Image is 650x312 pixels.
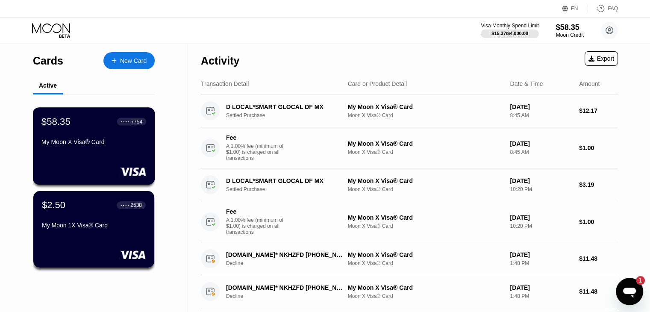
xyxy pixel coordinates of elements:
[616,278,643,305] iframe: Knapp för att öppna meddelandefönster, 1 oläst meddelande
[348,103,503,110] div: My Moon X Visa® Card
[481,23,538,38] div: Visa Monthly Spend Limit$15.37/$4,000.00
[226,177,343,184] div: D LOCAL*SMART GLOCAL DF MX
[510,214,572,221] div: [DATE]
[41,116,71,127] div: $58.35
[348,177,503,184] div: My Moon X Visa® Card
[226,217,290,235] div: A 1.00% fee (minimum of $1.00) is charged on all transactions
[571,6,578,12] div: EN
[348,293,503,299] div: Moon X Visa® Card
[201,168,618,201] div: D LOCAL*SMART GLOCAL DF MXSettled PurchaseMy Moon X Visa® CardMoon X Visa® Card[DATE]10:20 PM$3.19
[201,80,249,87] div: Transaction Detail
[579,255,618,262] div: $11.48
[348,80,407,87] div: Card or Product Detail
[510,284,572,291] div: [DATE]
[121,204,129,206] div: ● ● ● ●
[510,149,572,155] div: 8:45 AM
[348,260,503,266] div: Moon X Visa® Card
[348,149,503,155] div: Moon X Visa® Card
[510,140,572,147] div: [DATE]
[579,107,618,114] div: $12.17
[41,138,146,145] div: My Moon X Visa® Card
[510,251,572,258] div: [DATE]
[226,251,343,258] div: [DOMAIN_NAME]* NKHZFD [PHONE_NUMBER] US
[201,242,618,275] div: [DOMAIN_NAME]* NKHZFD [PHONE_NUMBER] USDeclineMy Moon X Visa® CardMoon X Visa® Card[DATE]1:48 PM$...
[33,108,154,184] div: $58.35● ● ● ●7754My Moon X Visa® Card
[510,103,572,110] div: [DATE]
[226,284,343,291] div: [DOMAIN_NAME]* NKHZFD [PHONE_NUMBER] US
[39,82,57,89] div: Active
[42,222,146,229] div: My Moon 1X Visa® Card
[628,276,645,285] iframe: Antal olästa meddelanden
[579,144,618,151] div: $1.00
[348,186,503,192] div: Moon X Visa® Card
[510,80,543,87] div: Date & Time
[120,57,147,65] div: New Card
[556,23,584,38] div: $58.35Moon Credit
[103,52,155,69] div: New Card
[201,201,618,242] div: FeeA 1.00% fee (minimum of $1.00) is charged on all transactionsMy Moon X Visa® CardMoon X Visa® ...
[579,181,618,188] div: $3.19
[579,288,618,295] div: $11.48
[33,191,154,268] div: $2.50● ● ● ●2538My Moon 1X Visa® Card
[131,118,142,124] div: 7754
[201,94,618,127] div: D LOCAL*SMART GLOCAL DF MXSettled PurchaseMy Moon X Visa® CardMoon X Visa® Card[DATE]8:45 AM$12.17
[130,202,142,208] div: 2538
[348,251,503,258] div: My Moon X Visa® Card
[121,120,129,123] div: ● ● ● ●
[226,134,286,141] div: Fee
[201,275,618,308] div: [DOMAIN_NAME]* NKHZFD [PHONE_NUMBER] USDeclineMy Moon X Visa® CardMoon X Visa® Card[DATE]1:48 PM$...
[510,112,572,118] div: 8:45 AM
[510,177,572,184] div: [DATE]
[608,6,618,12] div: FAQ
[510,186,572,192] div: 10:20 PM
[588,55,614,62] div: Export
[579,80,600,87] div: Amount
[226,103,343,110] div: D LOCAL*SMART GLOCAL DF MX
[556,32,584,38] div: Moon Credit
[510,293,572,299] div: 1:48 PM
[556,23,584,32] div: $58.35
[562,4,588,13] div: EN
[348,214,503,221] div: My Moon X Visa® Card
[226,260,352,266] div: Decline
[579,218,618,225] div: $1.00
[226,293,352,299] div: Decline
[510,260,572,266] div: 1:48 PM
[348,140,503,147] div: My Moon X Visa® Card
[585,51,618,66] div: Export
[348,112,503,118] div: Moon X Visa® Card
[348,223,503,229] div: Moon X Visa® Card
[491,31,528,36] div: $15.37 / $4,000.00
[226,186,352,192] div: Settled Purchase
[226,143,290,161] div: A 1.00% fee (minimum of $1.00) is charged on all transactions
[201,127,618,168] div: FeeA 1.00% fee (minimum of $1.00) is charged on all transactionsMy Moon X Visa® CardMoon X Visa® ...
[588,4,618,13] div: FAQ
[510,223,572,229] div: 10:20 PM
[201,55,239,67] div: Activity
[481,23,538,29] div: Visa Monthly Spend Limit
[33,55,63,67] div: Cards
[348,284,503,291] div: My Moon X Visa® Card
[226,112,352,118] div: Settled Purchase
[226,208,286,215] div: Fee
[42,200,65,211] div: $2.50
